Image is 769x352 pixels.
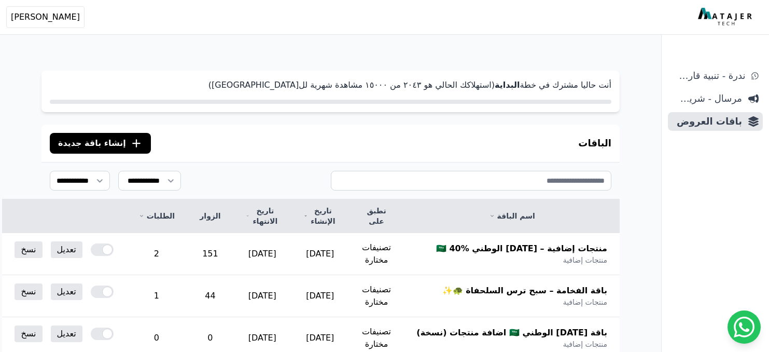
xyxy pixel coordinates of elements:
[349,199,404,233] th: تطبق على
[578,136,611,151] h3: الباقات
[563,255,607,265] span: منتجات إضافية
[233,275,291,317] td: [DATE]
[187,199,233,233] th: الزوار
[416,211,607,221] a: اسم الباقة
[51,283,82,300] a: تعديل
[304,206,337,226] a: تاريخ الإنشاء
[15,283,42,300] a: نسخ
[15,241,42,258] a: نسخ
[246,206,279,226] a: تاريخ الانتهاء
[672,114,742,129] span: باقات العروض
[698,8,754,26] img: MatajerTech Logo
[51,326,82,342] a: تعديل
[11,11,80,23] span: [PERSON_NAME]
[187,233,233,275] td: 151
[291,275,349,317] td: [DATE]
[50,133,151,154] button: إنشاء باقة جديدة
[126,275,187,317] td: 1
[672,91,742,106] span: مرسال - شريط دعاية
[349,275,404,317] td: تصنيفات مختارة
[187,275,233,317] td: 44
[233,233,291,275] td: [DATE]
[6,6,85,28] button: [PERSON_NAME]
[15,326,42,342] a: نسخ
[495,80,520,90] strong: البداية
[138,211,175,221] a: الطلبات
[442,285,607,297] span: باقة الفخامة – سبح ترس السلحفاة 🐢✨
[672,69,745,83] span: ندرة - تنبية قارب علي النفاذ
[416,327,607,339] span: باقة [DATE] الوطني 🇸🇦 اضافة منتجات (نسخة)
[58,137,126,150] span: إنشاء باقة جديدة
[436,242,607,255] span: منتجات إضافية – [DATE] الوطني 🇸🇦 40%
[126,233,187,275] td: 2
[349,233,404,275] td: تصنيفات مختارة
[563,339,607,349] span: منتجات إضافية
[563,297,607,307] span: منتجات إضافية
[50,79,611,91] p: أنت حاليا مشترك في خطة (استهلاكك الحالي هو ٢۰٤۳ من ١٥۰۰۰ مشاهدة شهرية لل[GEOGRAPHIC_DATA])
[51,241,82,258] a: تعديل
[291,233,349,275] td: [DATE]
